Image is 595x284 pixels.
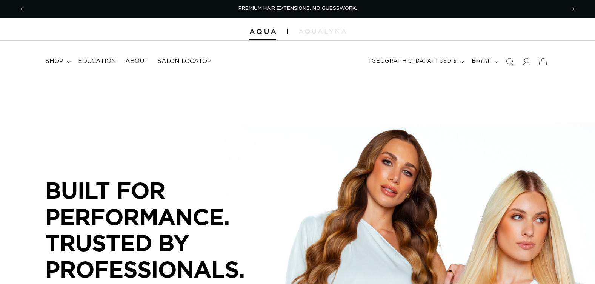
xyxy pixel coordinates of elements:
span: PREMIUM HAIR EXTENSIONS. NO GUESSWORK. [238,6,357,11]
span: shop [45,57,63,65]
a: About [121,53,153,70]
a: Salon Locator [153,53,216,70]
span: Education [78,57,116,65]
button: Previous announcement [13,2,30,16]
summary: shop [41,53,74,70]
span: Salon Locator [157,57,212,65]
summary: Search [501,53,518,70]
span: About [125,57,148,65]
span: English [472,57,491,65]
button: Next announcement [565,2,582,16]
button: English [467,54,501,69]
a: Education [74,53,121,70]
img: aqualyna.com [299,29,346,34]
img: Aqua Hair Extensions [249,29,276,34]
p: BUILT FOR PERFORMANCE. TRUSTED BY PROFESSIONALS. [45,177,272,282]
span: [GEOGRAPHIC_DATA] | USD $ [369,57,457,65]
button: [GEOGRAPHIC_DATA] | USD $ [365,54,467,69]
